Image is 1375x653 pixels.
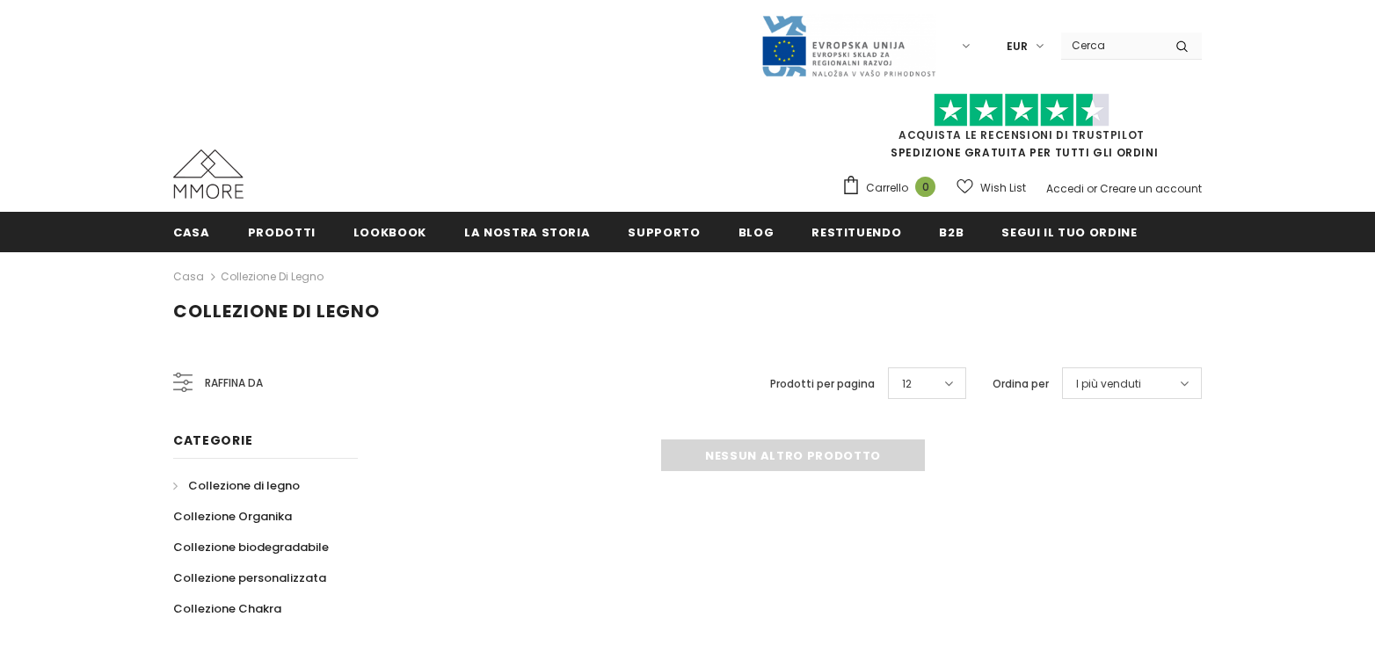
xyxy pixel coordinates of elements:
[173,470,300,501] a: Collezione di legno
[760,38,936,53] a: Javni Razpis
[353,224,426,241] span: Lookbook
[188,477,300,494] span: Collezione di legno
[934,93,1109,127] img: Fidati di Pilot Stars
[866,179,908,197] span: Carrello
[738,224,775,241] span: Blog
[957,172,1026,203] a: Wish List
[173,562,326,593] a: Collezione personalizzata
[980,179,1026,197] span: Wish List
[173,570,326,586] span: Collezione personalizzata
[811,212,901,251] a: Restituendo
[902,375,912,393] span: 12
[173,224,210,241] span: Casa
[1087,181,1097,196] span: or
[248,224,316,241] span: Prodotti
[1001,212,1137,251] a: Segui il tuo ordine
[173,266,204,287] a: Casa
[939,224,964,241] span: B2B
[205,374,263,393] span: Raffina da
[898,127,1145,142] a: Acquista le recensioni di TrustPilot
[1100,181,1202,196] a: Creare un account
[464,224,590,241] span: La nostra storia
[173,508,292,525] span: Collezione Organika
[248,212,316,251] a: Prodotti
[915,177,935,197] span: 0
[173,149,244,199] img: Casi MMORE
[760,14,936,78] img: Javni Razpis
[173,539,329,555] span: Collezione biodegradabile
[1061,33,1162,58] input: Search Site
[939,212,964,251] a: B2B
[173,299,380,323] span: Collezione di legno
[1046,181,1084,196] a: Accedi
[841,101,1202,160] span: SPEDIZIONE GRATUITA PER TUTTI GLI ORDINI
[173,532,329,562] a: Collezione biodegradabile
[221,269,324,284] a: Collezione di legno
[841,175,944,201] a: Carrello 0
[464,212,590,251] a: La nostra storia
[173,501,292,532] a: Collezione Organika
[770,375,875,393] label: Prodotti per pagina
[173,593,281,624] a: Collezione Chakra
[173,600,281,617] span: Collezione Chakra
[1076,375,1141,393] span: I più venduti
[738,212,775,251] a: Blog
[811,224,901,241] span: Restituendo
[993,375,1049,393] label: Ordina per
[1007,38,1028,55] span: EUR
[173,212,210,251] a: Casa
[628,212,700,251] a: supporto
[173,432,252,449] span: Categorie
[1001,224,1137,241] span: Segui il tuo ordine
[628,224,700,241] span: supporto
[353,212,426,251] a: Lookbook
